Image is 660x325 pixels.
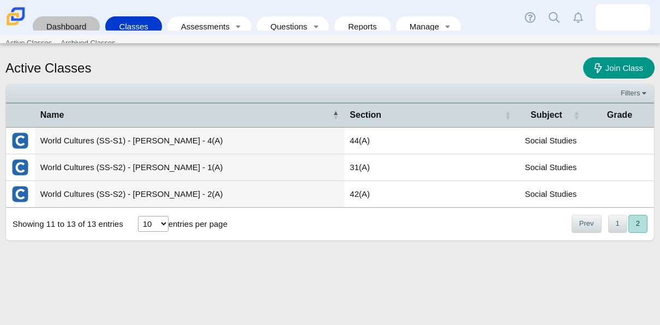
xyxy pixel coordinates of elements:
[566,5,590,29] a: Alerts
[35,181,345,208] td: World Cultures (SS-S2) - [PERSON_NAME] - 2(A)
[571,215,647,233] nav: pagination
[56,35,119,51] a: Archived Classes
[340,16,385,37] a: Reports
[262,16,308,37] a: Questions
[4,20,27,29] a: Carmen School of Science & Technology
[4,5,27,28] img: Carmen School of Science & Technology
[572,215,602,233] button: Previous
[1,35,56,51] a: Active Classes
[505,110,511,121] span: Section : Activate to sort
[517,154,585,181] td: Social Studies
[573,110,580,121] span: Subject : Activate to sort
[596,4,650,31] a: jeffery.guse.8A8lUa
[628,215,647,233] button: 2
[344,181,516,208] td: 42(A)
[5,59,91,77] h1: Active Classes
[608,215,627,233] button: 1
[591,109,649,121] span: Grade
[517,128,585,154] td: Social Studies
[169,219,227,228] label: entries per page
[111,16,156,37] a: Classes
[350,109,502,121] span: Section
[440,16,455,37] a: Toggle expanded
[40,109,331,121] span: Name
[605,63,643,73] span: Join Class
[614,9,632,26] img: jeffery.guse.8A8lUa
[38,16,94,37] a: Dashboard
[618,88,651,99] a: Filters
[231,16,246,37] a: Toggle expanded
[308,16,323,37] a: Toggle expanded
[583,57,655,79] a: Join Class
[35,128,345,154] td: World Cultures (SS-S1) - [PERSON_NAME] - 4(A)
[11,185,29,203] img: External class connected through Clever
[344,128,516,154] td: 44(A)
[6,208,123,240] div: Showing 11 to 13 of 13 entries
[11,132,29,149] img: External class connected through Clever
[522,109,571,121] span: Subject
[401,16,440,37] a: Manage
[173,16,231,37] a: Assessments
[11,159,29,176] img: External class connected through Clever
[332,110,339,121] span: Name : Activate to invert sorting
[344,154,516,181] td: 31(A)
[35,154,345,181] td: World Cultures (SS-S2) - [PERSON_NAME] - 1(A)
[517,181,585,208] td: Social Studies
